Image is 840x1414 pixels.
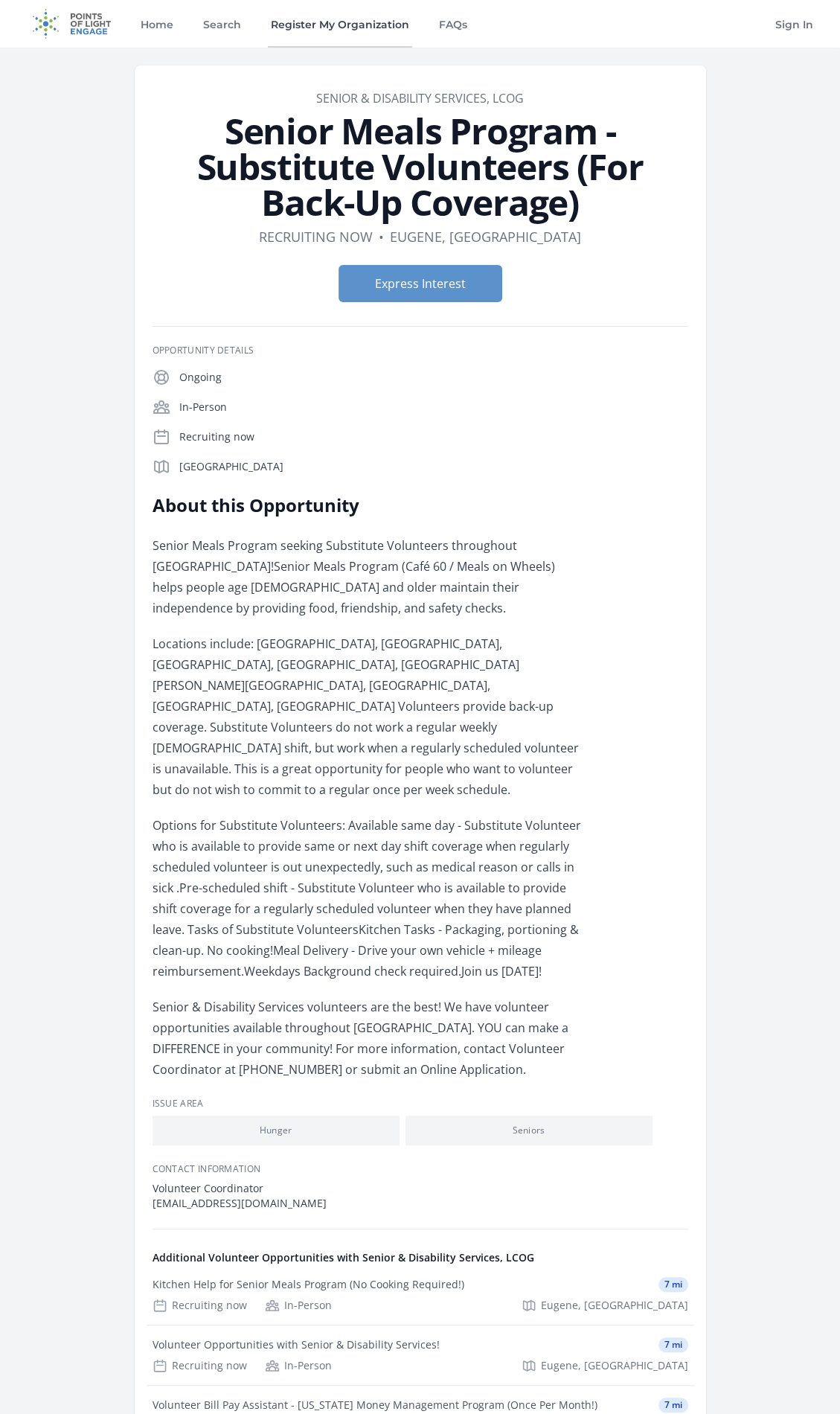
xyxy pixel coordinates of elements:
a: Kitchen Help for Senior Meals Program (No Cooking Required!) 7 mi Recruiting now In-Person Eugene... [147,1265,694,1325]
span: Eugene, [GEOGRAPHIC_DATA] [541,1298,688,1313]
h3: Opportunity Details [153,345,688,356]
div: Volunteer Bill Pay Assistant - [US_STATE] Money Management Program (Once Per Month!) [153,1398,597,1413]
dt: Volunteer Coordinator [153,1181,688,1196]
button: Express Interest [339,265,502,302]
p: In-Person [179,400,688,415]
p: Recruiting now [179,429,688,444]
dd: Eugene, [GEOGRAPHIC_DATA] [390,226,581,247]
p: Options for Substitute Volunteers: Available same day - Substitute Volunteer who is available to ... [153,815,588,982]
div: In-Person [265,1358,332,1373]
a: Senior & Disability Services, LCOG [316,90,524,106]
p: [GEOGRAPHIC_DATA] [179,459,688,474]
div: • [379,226,384,247]
div: Volunteer Opportunities with Senior & Disability Services! [153,1337,440,1352]
div: Recruiting now [153,1298,247,1313]
span: 7 mi [658,1398,688,1413]
li: Seniors [405,1116,653,1145]
div: In-Person [265,1298,332,1313]
h2: About this Opportunity [153,493,588,517]
p: Senior & Disability Services volunteers are the best! We have volunteer opportunities available t... [153,996,588,1080]
h3: Issue area [153,1098,688,1110]
div: Recruiting now [153,1358,247,1373]
a: Volunteer Opportunities with Senior & Disability Services! 7 mi Recruiting now In-Person Eugene, ... [147,1325,694,1385]
p: Senior Meals Program seeking Substitute Volunteers throughout [GEOGRAPHIC_DATA]!Senior Meals Prog... [153,535,588,618]
dd: [EMAIL_ADDRESS][DOMAIN_NAME] [153,1196,688,1211]
h1: Senior Meals Program - Substitute Volunteers (For Back-Up Coverage) [153,113,688,220]
p: Ongoing [179,370,688,385]
li: Hunger [153,1116,400,1145]
span: Eugene, [GEOGRAPHIC_DATA] [541,1358,688,1373]
span: 7 mi [658,1277,688,1292]
div: Kitchen Help for Senior Meals Program (No Cooking Required!) [153,1277,464,1292]
span: 7 mi [658,1337,688,1352]
h3: Contact Information [153,1163,688,1175]
dd: Recruiting now [259,226,373,247]
p: Locations include: [GEOGRAPHIC_DATA], [GEOGRAPHIC_DATA], [GEOGRAPHIC_DATA], [GEOGRAPHIC_DATA], [G... [153,633,588,800]
h4: Additional Volunteer Opportunities with Senior & Disability Services, LCOG [153,1250,688,1265]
